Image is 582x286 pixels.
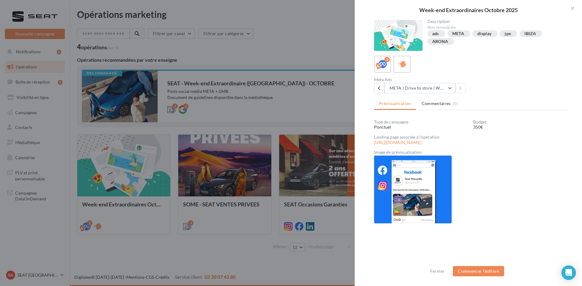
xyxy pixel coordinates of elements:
[473,124,567,130] div: 350€
[432,39,448,44] div: ARONA
[374,124,468,130] div: Ponctuel
[374,135,567,139] div: Landing page associée à l'opération
[364,7,572,13] div: Week-end Extraordinaires Octobre 2025
[505,31,511,36] div: jpo
[561,265,576,280] div: Open Intercom Messenger
[432,31,439,36] div: ads
[374,120,468,124] div: Type de campagne
[453,266,504,276] button: Commencer l'édition
[524,31,536,36] div: IBIZA
[374,156,452,223] img: a95324ed0b82722ee3dfcd656c20b2bb.jpg
[374,140,421,145] a: [URL][DOMAIN_NAME]
[452,31,464,36] div: META
[427,25,563,30] div: Non renseignée
[384,57,390,62] div: 2
[473,120,567,124] div: Budget
[422,100,451,107] span: Commentaires
[453,101,458,106] span: (0)
[374,77,468,82] div: Meta Ads
[477,31,491,36] div: display
[374,150,567,154] div: Image de prévisualisation
[428,268,447,275] button: Fermer
[427,19,563,24] div: Description
[384,83,455,93] button: META | Drive to store | Week-end extraordinaires Octobre 2025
